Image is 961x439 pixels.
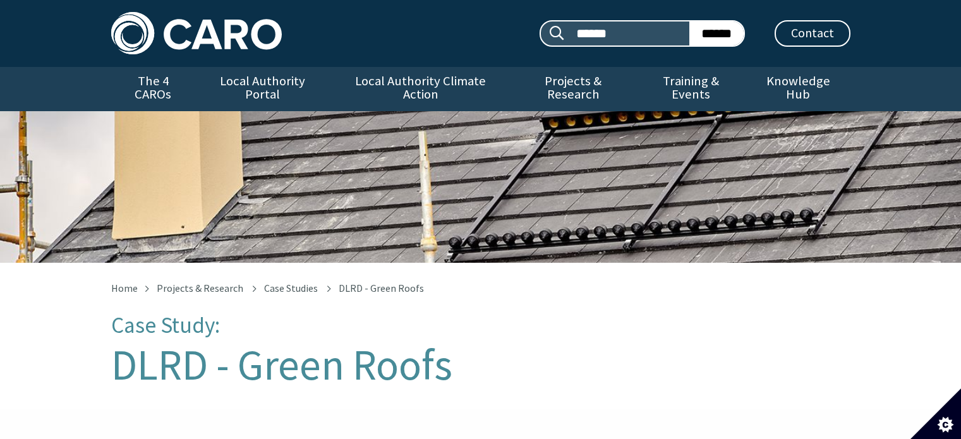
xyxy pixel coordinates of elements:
[746,67,850,111] a: Knowledge Hub
[195,67,330,111] a: Local Authority Portal
[111,313,850,338] p: Case Study:
[264,282,318,294] a: Case Studies
[910,388,961,439] button: Set cookie preferences
[775,20,850,47] a: Contact
[111,342,850,388] h1: DLRD - Green Roofs
[157,282,243,294] a: Projects & Research
[111,12,282,54] img: Caro logo
[511,67,636,111] a: Projects & Research
[636,67,746,111] a: Training & Events
[339,282,424,294] span: DLRD - Green Roofs
[330,67,511,111] a: Local Authority Climate Action
[111,282,138,294] a: Home
[111,67,195,111] a: The 4 CAROs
